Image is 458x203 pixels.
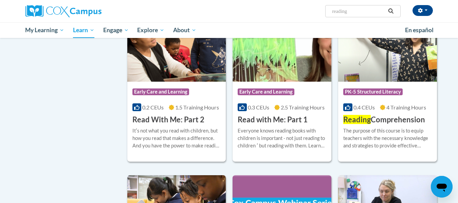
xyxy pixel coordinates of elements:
[233,13,331,162] a: Course LogoEarly Care and Learning0.3 CEUs2.5 Training Hours Read with Me: Part 1Everyone knows r...
[137,26,164,34] span: Explore
[331,7,386,15] input: Search Courses
[99,22,133,38] a: Engage
[132,88,189,95] span: Early Care and Learning
[248,104,269,110] span: 0.3 CEUs
[281,104,325,110] span: 2.5 Training Hours
[132,115,204,125] h3: Read With Me: Part 2
[338,13,437,82] img: Course Logo
[25,26,64,34] span: My Learning
[338,13,437,162] a: Course LogoPK-5 Structured Literacy0.4 CEUs4 Training Hours ReadingComprehensionThe purpose of th...
[15,22,443,38] div: Main menu
[343,127,432,149] div: The purpose of this course is to equip teachers with the necessary knowledge and strategies to pr...
[386,7,396,15] button: Search
[238,88,294,95] span: Early Care and Learning
[25,5,102,17] img: Cox Campus
[343,115,371,124] span: Reading
[386,104,426,110] span: 4 Training Hours
[169,22,201,38] a: About
[21,22,69,38] a: My Learning
[431,176,453,198] iframe: Button to launch messaging window
[25,5,154,17] a: Cox Campus
[103,26,129,34] span: Engage
[238,127,326,149] div: Everyone knows reading books with children is important - not just reading to children ʹ but read...
[233,13,331,82] img: Course Logo
[401,23,438,37] a: En español
[343,88,403,95] span: PK-5 Structured Literacy
[353,104,375,110] span: 0.4 CEUs
[127,13,226,162] a: Course LogoEarly Care and Learning0.2 CEUs1.5 Training Hours Read With Me: Part 2Itʹs not what yo...
[133,22,169,38] a: Explore
[343,115,425,125] h3: Comprehension
[73,26,94,34] span: Learn
[142,104,164,110] span: 0.2 CEUs
[413,5,433,16] button: Account Settings
[175,104,219,110] span: 1.5 Training Hours
[132,127,221,149] div: Itʹs not what you read with children, but how you read that makes a difference. And you have the ...
[405,26,434,34] span: En español
[173,26,196,34] span: About
[69,22,99,38] a: Learn
[127,13,226,82] img: Course Logo
[238,115,308,125] h3: Read with Me: Part 1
